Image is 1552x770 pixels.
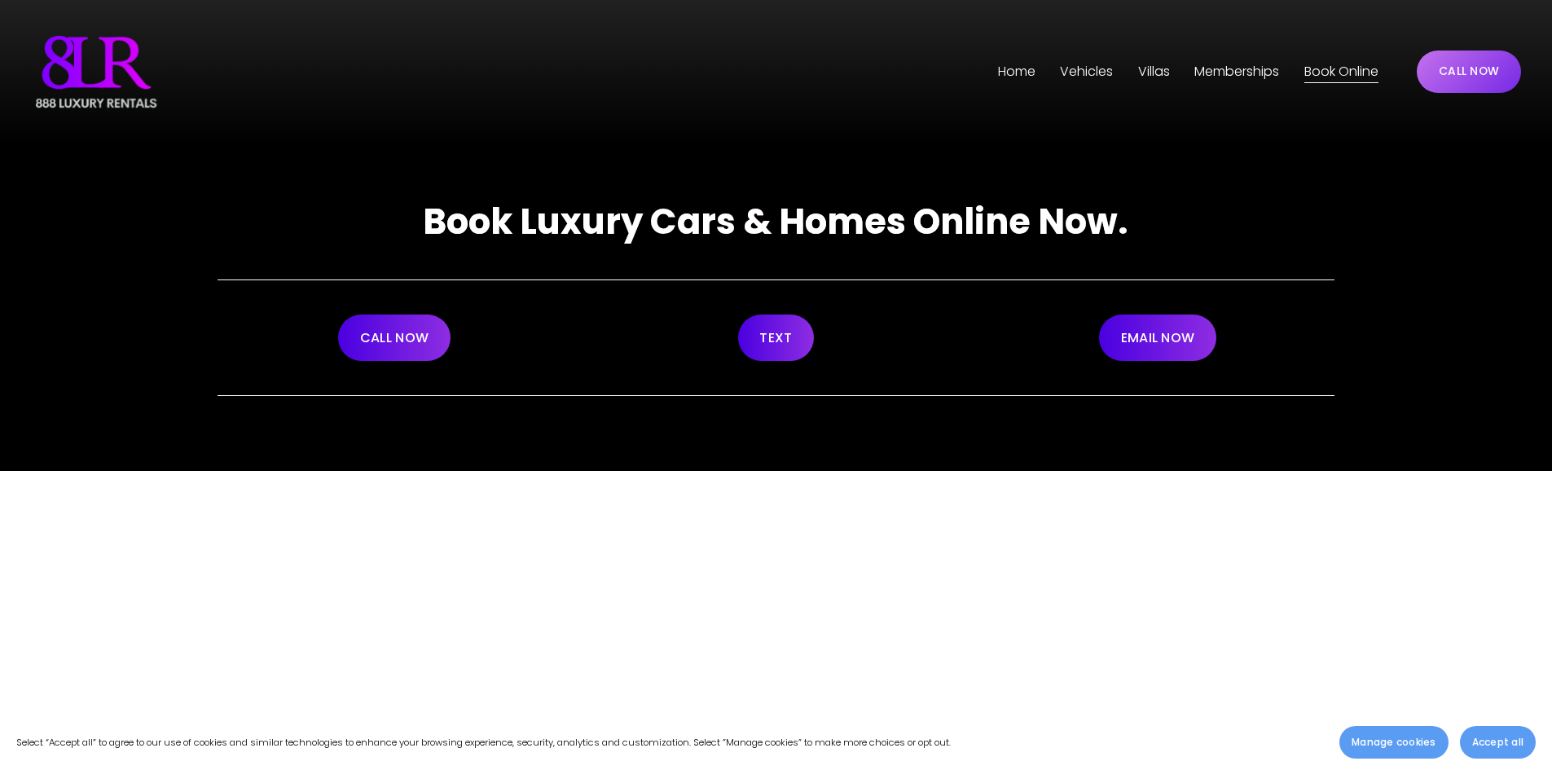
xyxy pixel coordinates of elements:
span: Vehicles [1060,60,1113,84]
button: Manage cookies [1339,726,1448,759]
img: Luxury Car &amp; Home Rentals For Every Occasion [31,31,161,112]
strong: Book Luxury Cars & Homes Online Now. [423,196,1128,246]
a: CALL NOW [1417,51,1521,93]
span: Villas [1138,60,1170,84]
a: folder dropdown [1060,59,1113,85]
a: Home [998,59,1035,85]
span: Accept all [1472,735,1523,750]
a: TEXT [738,315,815,361]
a: Memberships [1194,59,1279,85]
a: folder dropdown [1138,59,1170,85]
button: Accept all [1460,726,1536,759]
a: Book Online [1304,59,1378,85]
a: EMAIL NOW [1099,315,1216,361]
span: Manage cookies [1352,735,1435,750]
p: Select “Accept all” to agree to our use of cookies and similar technologies to enhance your brows... [16,734,951,751]
a: CALL NOW [338,315,451,361]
